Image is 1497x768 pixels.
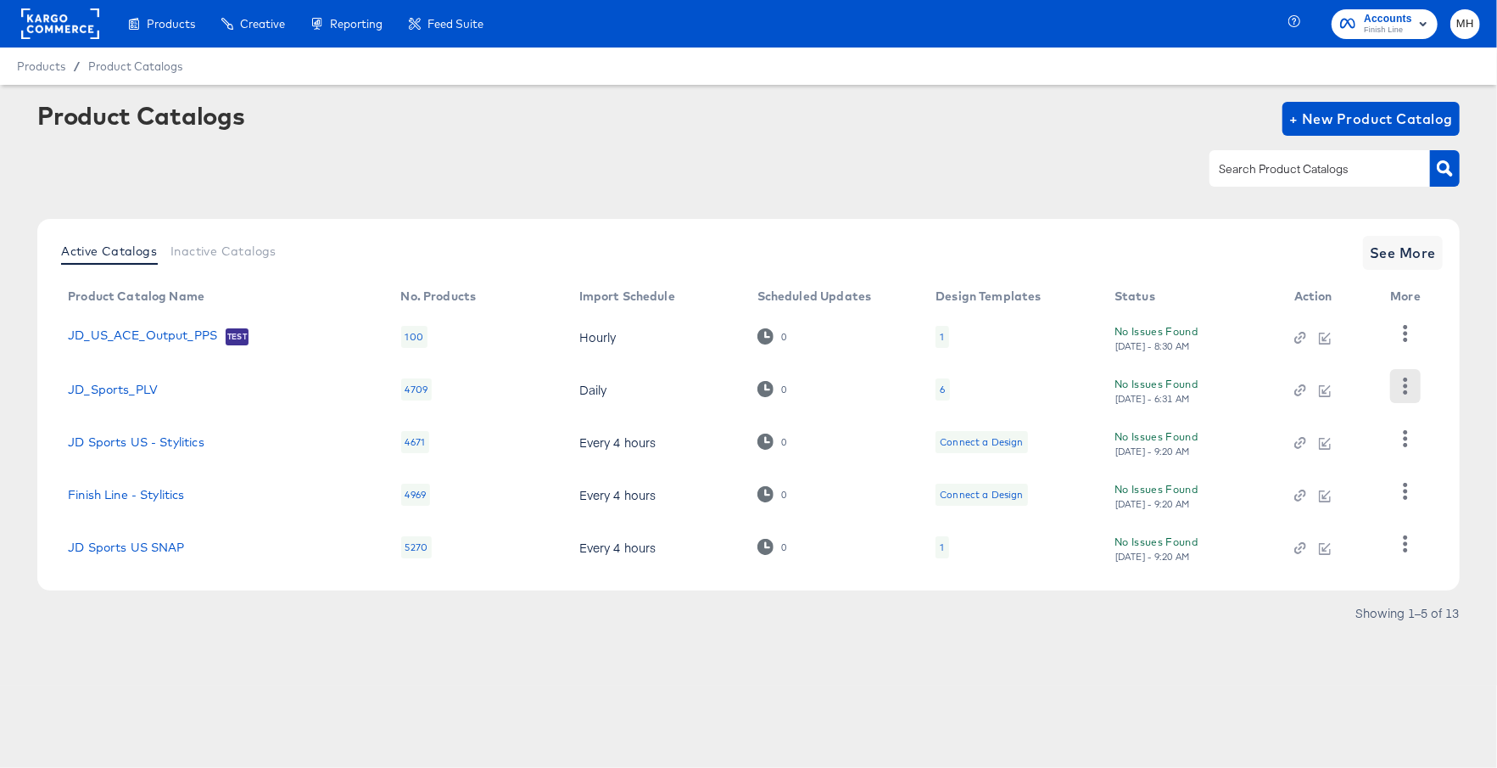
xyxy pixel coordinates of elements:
[940,541,944,554] div: 1
[170,244,276,258] span: Inactive Catalogs
[940,330,944,344] div: 1
[780,541,787,553] div: 0
[936,289,1041,303] div: Design Templates
[61,244,157,258] span: Active Catalogs
[240,17,285,31] span: Creative
[1332,9,1438,39] button: AccountsFinish Line
[757,328,787,345] div: 0
[1457,14,1473,34] span: MH
[579,289,675,303] div: Import Schedule
[1377,283,1441,311] th: More
[566,363,744,416] td: Daily
[757,289,872,303] div: Scheduled Updates
[1363,236,1443,270] button: See More
[780,489,787,501] div: 0
[1450,9,1480,39] button: MH
[1355,607,1460,619] div: Showing 1–5 of 13
[757,434,787,450] div: 0
[757,486,787,502] div: 0
[1282,102,1460,136] button: + New Product Catalog
[566,521,744,574] td: Every 4 hours
[757,381,787,397] div: 0
[566,416,744,468] td: Every 4 hours
[68,383,158,396] a: JD_Sports_PLV
[65,59,88,73] span: /
[1289,107,1453,131] span: + New Product Catalog
[1364,10,1412,28] span: Accounts
[401,378,433,401] div: 4709
[757,539,787,555] div: 0
[17,59,65,73] span: Products
[566,468,744,521] td: Every 4 hours
[1216,160,1397,179] input: Search Product Catalogs
[427,17,483,31] span: Feed Suite
[68,488,184,502] a: Finish Line - Stylitics
[1364,24,1412,37] span: Finish Line
[940,383,945,396] div: 6
[936,484,1027,506] div: Connect a Design
[68,289,204,303] div: Product Catalog Name
[940,435,1023,449] div: Connect a Design
[780,436,787,448] div: 0
[401,289,477,303] div: No. Products
[1101,283,1281,311] th: Status
[226,330,249,344] span: Test
[940,488,1023,502] div: Connect a Design
[1370,241,1436,265] span: See More
[401,536,433,558] div: 5270
[936,536,948,558] div: 1
[936,378,949,401] div: 6
[68,435,204,449] a: JD Sports US - Stylitics
[936,431,1027,453] div: Connect a Design
[401,326,427,348] div: 100
[780,331,787,343] div: 0
[401,431,430,453] div: 4671
[68,328,217,345] a: JD_US_ACE_Output_PPS
[88,59,182,73] a: Product Catalogs
[566,311,744,363] td: Hourly
[1281,283,1377,311] th: Action
[401,484,431,506] div: 4969
[780,384,787,395] div: 0
[37,102,244,129] div: Product Catalogs
[936,326,948,348] div: 1
[330,17,383,31] span: Reporting
[68,541,185,554] a: JD Sports US SNAP
[147,17,195,31] span: Products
